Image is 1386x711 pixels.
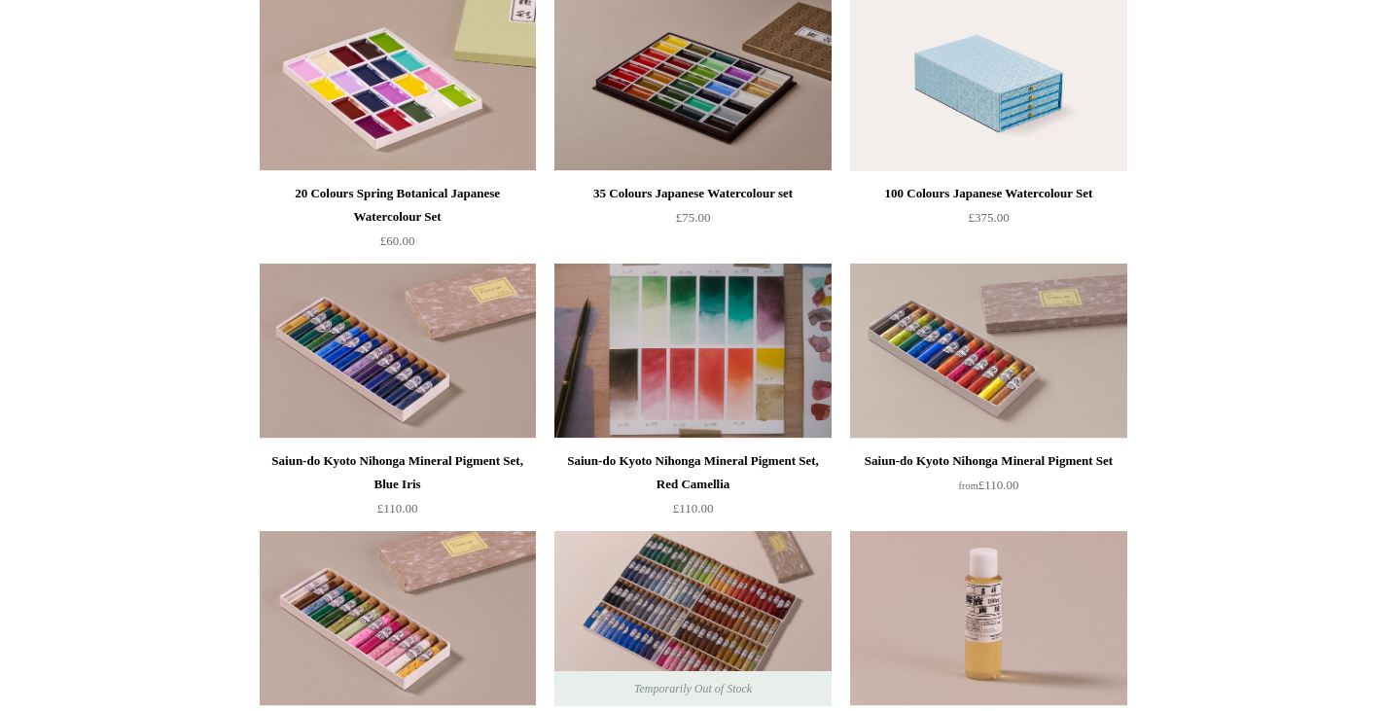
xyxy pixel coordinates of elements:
span: £60.00 [380,233,415,248]
span: from [959,480,978,491]
div: 35 Colours Japanese Watercolour set [559,182,826,205]
div: 100 Colours Japanese Watercolour Set [855,182,1121,205]
div: 20 Colours Spring Botanical Japanese Watercolour Set [265,182,531,229]
img: Saiun-do Kyoto Nihonga Mineral Pigment Set [850,264,1126,439]
span: £375.00 [968,210,1009,225]
a: 100 Colours Japanese Watercolour Set £375.00 [850,182,1126,262]
a: Saiun-do Kyoto Nihonga Mineral Pigment Set, Blue Iris Saiun-do Kyoto Nihonga Mineral Pigment Set,... [260,264,536,439]
a: Saiun-do Kyoto Nihonga Mineral Pigment Set Saiun-do Kyoto Nihonga Mineral Pigment Set [850,264,1126,439]
span: £75.00 [676,210,711,225]
a: Saiun-do Kyoto Nihonga Mineral Pigment Set from£110.00 [850,449,1126,529]
a: Saiun-do Kyoto Nihonga Mineral Pigment Set, Red Camellia Saiun-do Kyoto Nihonga Mineral Pigment S... [554,264,831,439]
img: Natural Nikawa Japanese Binder Glue for Pigments [850,531,1126,706]
a: Saiun-do Kyoto Nihonga Mineral Pigment Set, 104 colours Saiun-do Kyoto Nihonga Mineral Pigment Se... [554,531,831,706]
img: Saiun-do Kyoto Nihonga Mineral Pigment Set, Pink Peony [260,531,536,706]
span: £110.00 [377,501,418,515]
span: £110.00 [673,501,714,515]
img: Saiun-do Kyoto Nihonga Mineral Pigment Set, Red Camellia [554,264,831,439]
span: Temporarily Out of Stock [615,671,771,706]
img: Saiun-do Kyoto Nihonga Mineral Pigment Set, Blue Iris [260,264,536,439]
a: Natural Nikawa Japanese Binder Glue for Pigments Natural Nikawa Japanese Binder Glue for Pigments [850,531,1126,706]
div: Saiun-do Kyoto Nihonga Mineral Pigment Set, Blue Iris [265,449,531,496]
a: 20 Colours Spring Botanical Japanese Watercolour Set £60.00 [260,182,536,262]
div: Saiun-do Kyoto Nihonga Mineral Pigment Set [855,449,1121,473]
a: Saiun-do Kyoto Nihonga Mineral Pigment Set, Blue Iris £110.00 [260,449,536,529]
a: 35 Colours Japanese Watercolour set £75.00 [554,182,831,262]
a: Saiun-do Kyoto Nihonga Mineral Pigment Set, Red Camellia £110.00 [554,449,831,529]
img: Saiun-do Kyoto Nihonga Mineral Pigment Set, 104 colours [554,531,831,706]
div: Saiun-do Kyoto Nihonga Mineral Pigment Set, Red Camellia [559,449,826,496]
a: Saiun-do Kyoto Nihonga Mineral Pigment Set, Pink Peony Saiun-do Kyoto Nihonga Mineral Pigment Set... [260,531,536,706]
span: £110.00 [959,478,1019,492]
